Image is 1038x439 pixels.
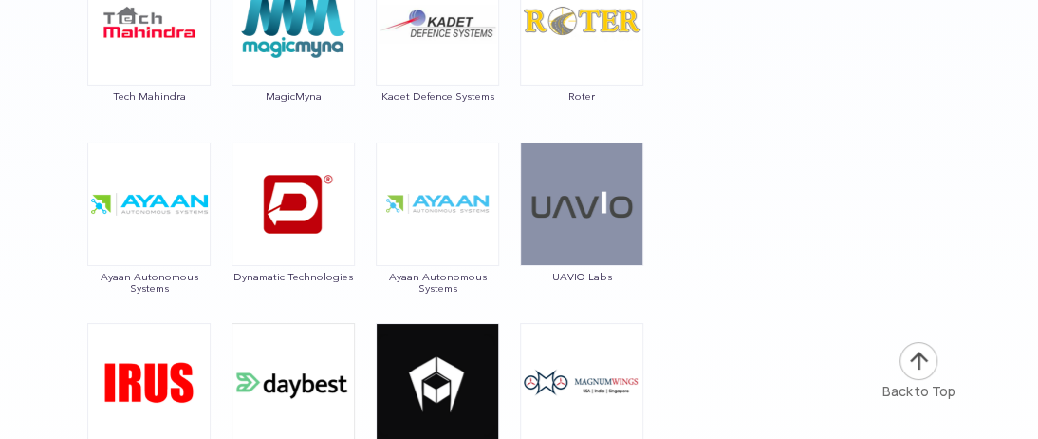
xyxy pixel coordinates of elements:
[87,143,211,266] img: ic_ayaan.png
[898,340,939,382] img: ic_arrow-up.png
[86,195,212,294] a: Ayaan Autonomous Systems
[519,90,644,102] span: Roter
[375,271,500,294] span: Ayaan Autonomous Systems
[231,14,356,102] a: MagicMyna
[231,271,356,282] span: Dynamatic Technologies
[519,195,644,282] a: UAVIO Labs
[86,14,212,102] a: Tech Mahindra
[86,271,212,294] span: Ayaan Autonomous Systems
[375,90,500,102] span: Kadet Defence Systems
[86,90,212,102] span: Tech Mahindra
[231,90,356,102] span: MagicMyna
[231,195,356,282] a: Dynamatic Technologies
[376,143,499,266] img: img_ayaan.png
[375,14,500,102] a: Kadet Defence Systems
[375,195,500,294] a: Ayaan Autonomous Systems
[520,143,643,266] img: img_uavio.png
[519,271,644,282] span: UAVIO Labs
[232,143,355,266] img: ic_dynamatic.png
[881,382,955,401] div: Back to Top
